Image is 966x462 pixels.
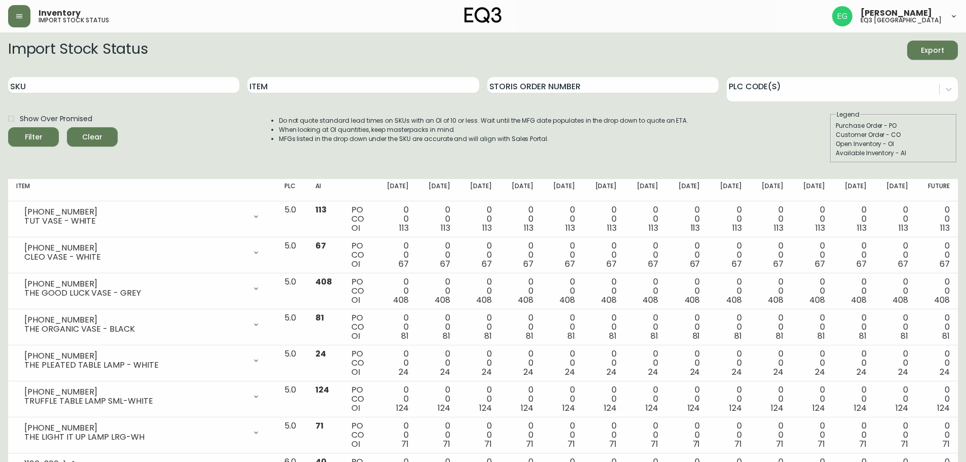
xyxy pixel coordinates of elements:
[565,258,575,270] span: 67
[396,402,409,414] span: 124
[24,289,246,298] div: THE GOOD LUCK VASE - GREY
[625,179,666,201] th: [DATE]
[383,277,409,305] div: 0 0
[482,258,492,270] span: 67
[16,349,268,372] div: [PHONE_NUMBER]THE PLEATED TABLE LAMP - WHITE
[583,179,625,201] th: [DATE]
[425,241,450,269] div: 0 0
[351,241,367,269] div: PO CO
[606,366,617,378] span: 24
[567,330,575,342] span: 81
[351,313,367,341] div: PO CO
[565,222,575,234] span: 113
[24,325,246,334] div: THE ORGANIC VASE - BLACK
[351,277,367,305] div: PO CO
[716,241,741,269] div: 0 0
[924,241,950,269] div: 0 0
[734,330,742,342] span: 81
[774,222,783,234] span: 113
[276,273,307,309] td: 5.0
[425,421,450,449] div: 0 0
[467,313,492,341] div: 0 0
[854,402,867,414] span: 124
[856,366,867,378] span: 24
[542,179,583,201] th: [DATE]
[859,330,867,342] span: 81
[24,423,246,433] div: [PHONE_NUMBER]
[567,438,575,450] span: 71
[859,438,867,450] span: 71
[425,277,450,305] div: 0 0
[315,240,326,252] span: 67
[24,243,246,253] div: [PHONE_NUMBER]
[674,385,700,413] div: 0 0
[24,361,246,370] div: THE PLEATED TABLE LAMP - WHITE
[383,313,409,341] div: 0 0
[937,402,950,414] span: 124
[907,41,958,60] button: Export
[915,44,950,57] span: Export
[642,294,658,306] span: 408
[276,237,307,273] td: 5.0
[508,385,533,413] div: 0 0
[383,349,409,377] div: 0 0
[401,438,409,450] span: 71
[351,349,367,377] div: PO CO
[8,41,148,60] h2: Import Stock Status
[758,349,783,377] div: 0 0
[508,349,533,377] div: 0 0
[776,330,783,342] span: 81
[892,294,908,306] span: 408
[924,385,950,413] div: 0 0
[609,438,617,450] span: 71
[942,438,950,450] span: 71
[315,204,327,216] span: 113
[776,438,783,450] span: 71
[836,121,951,130] div: Purchase Order - PO
[716,313,741,341] div: 0 0
[716,277,741,305] div: 0 0
[559,294,575,306] span: 408
[800,241,825,269] div: 0 0
[648,366,658,378] span: 24
[315,276,332,288] span: 408
[758,421,783,449] div: 0 0
[467,277,492,305] div: 0 0
[815,222,825,234] span: 113
[24,397,246,406] div: TRUFFLE TABLE LAMP SML-WHITE
[758,385,783,413] div: 0 0
[883,349,908,377] div: 0 0
[440,366,450,378] span: 24
[458,179,500,201] th: [DATE]
[464,7,502,23] img: logo
[315,384,329,396] span: 124
[399,366,409,378] span: 24
[924,205,950,233] div: 0 0
[526,330,533,342] span: 81
[550,241,575,269] div: 0 0
[883,313,908,341] div: 0 0
[732,222,742,234] span: 113
[896,402,908,414] span: 124
[883,277,908,305] div: 0 0
[815,258,825,270] span: 67
[674,313,700,341] div: 0 0
[279,125,689,134] li: When looking at OI quantities, keep masterpacks in mind.
[646,402,658,414] span: 124
[351,438,360,450] span: OI
[383,205,409,233] div: 0 0
[666,179,708,201] th: [DATE]
[883,385,908,413] div: 0 0
[817,438,825,450] span: 71
[883,421,908,449] div: 0 0
[591,241,617,269] div: 0 0
[16,313,268,336] div: [PHONE_NUMBER]THE ORGANIC VASE - BLACK
[476,294,492,306] span: 408
[435,294,450,306] span: 408
[758,241,783,269] div: 0 0
[351,402,360,414] span: OI
[792,179,833,201] th: [DATE]
[771,402,783,414] span: 124
[693,330,700,342] span: 81
[841,313,867,341] div: 0 0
